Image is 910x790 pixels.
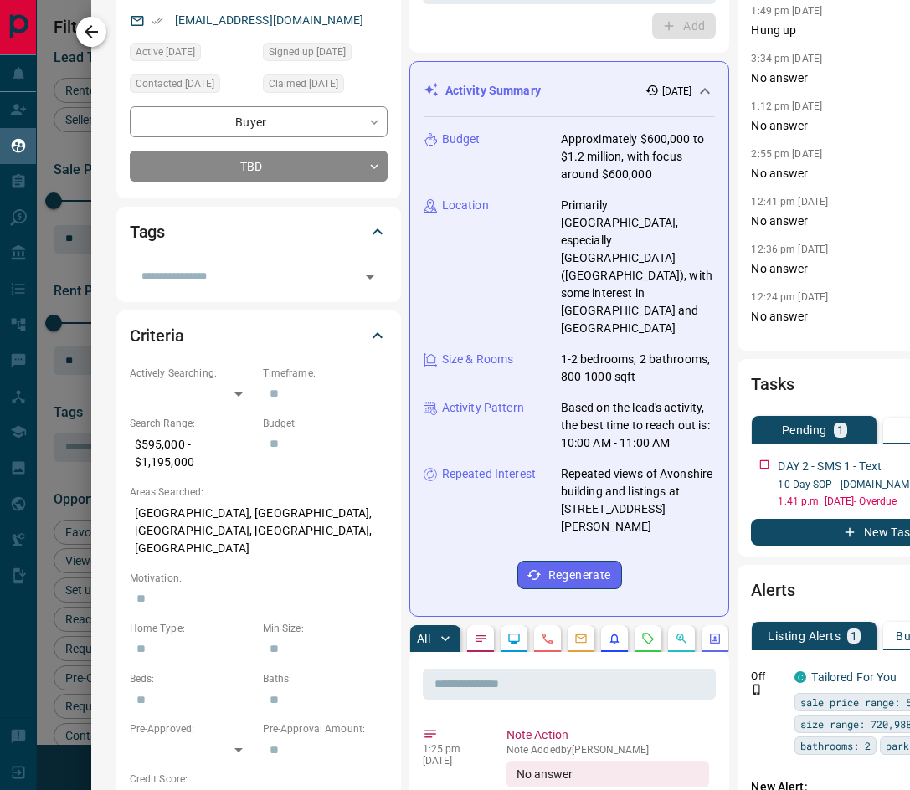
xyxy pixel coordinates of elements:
[506,726,710,744] p: Note Action
[751,371,794,398] h2: Tasks
[517,561,622,589] button: Regenerate
[506,761,710,787] div: No answer
[561,399,716,452] p: Based on the lead's activity, the best time to reach out is: 10:00 AM - 11:00 AM
[263,671,388,686] p: Baths:
[263,721,388,736] p: Pre-Approval Amount:
[800,737,871,754] span: bathrooms: 2
[130,500,388,562] p: [GEOGRAPHIC_DATA], [GEOGRAPHIC_DATA], [GEOGRAPHIC_DATA], [GEOGRAPHIC_DATA], [GEOGRAPHIC_DATA]
[263,74,388,98] div: Sun Sep 21 2025
[662,84,692,99] p: [DATE]
[130,212,388,252] div: Tags
[675,632,688,645] svg: Opportunities
[130,721,254,736] p: Pre-Approved:
[130,43,254,66] div: Mon Sep 22 2025
[751,684,763,695] svg: Push Notification Only
[811,670,897,684] a: Tailored For You
[751,244,828,255] p: 12:36 pm [DATE]
[269,75,338,92] span: Claimed [DATE]
[442,465,536,483] p: Repeated Interest
[561,197,716,337] p: Primarily [GEOGRAPHIC_DATA], especially [GEOGRAPHIC_DATA] ([GEOGRAPHIC_DATA]), with some interest...
[424,75,716,106] div: Activity Summary[DATE]
[269,44,346,60] span: Signed up [DATE]
[263,416,388,431] p: Budget:
[136,44,195,60] span: Active [DATE]
[130,431,254,476] p: $595,000 - $1,195,000
[130,772,388,787] p: Credit Score:
[445,82,541,100] p: Activity Summary
[130,571,388,586] p: Motivation:
[442,399,524,417] p: Activity Pattern
[507,632,521,645] svg: Lead Browsing Activity
[506,744,710,756] p: Note Added by [PERSON_NAME]
[130,315,388,356] div: Criteria
[837,424,844,436] p: 1
[130,151,388,182] div: TBD
[541,632,554,645] svg: Calls
[130,74,254,98] div: Sat Oct 11 2025
[794,671,806,683] div: condos.ca
[751,53,822,64] p: 3:34 pm [DATE]
[851,630,857,642] p: 1
[751,291,828,303] p: 12:24 pm [DATE]
[130,106,388,137] div: Buyer
[751,5,822,17] p: 1:49 pm [DATE]
[474,632,487,645] svg: Notes
[561,351,716,386] p: 1-2 bedrooms, 2 bathrooms, 800-1000 sqft
[130,366,254,381] p: Actively Searching:
[130,416,254,431] p: Search Range:
[778,458,882,475] p: DAY 2 - SMS 1 - Text
[751,577,794,603] h2: Alerts
[751,100,822,112] p: 1:12 pm [DATE]
[130,671,254,686] p: Beds:
[130,322,184,349] h2: Criteria
[751,669,784,684] p: Off
[561,465,716,536] p: Repeated views of Avonshire building and listings at [STREET_ADDRESS][PERSON_NAME]
[561,131,716,183] p: Approximately $600,000 to $1.2 million, with focus around $600,000
[423,743,481,755] p: 1:25 pm
[130,218,165,245] h2: Tags
[263,43,388,66] div: Sun Sep 21 2025
[263,621,388,636] p: Min Size:
[442,197,489,214] p: Location
[358,265,382,289] button: Open
[263,366,388,381] p: Timeframe:
[442,131,481,148] p: Budget
[130,485,388,500] p: Areas Searched:
[574,632,588,645] svg: Emails
[175,13,364,27] a: [EMAIL_ADDRESS][DOMAIN_NAME]
[782,424,827,436] p: Pending
[751,196,828,208] p: 12:41 pm [DATE]
[417,633,430,644] p: All
[608,632,621,645] svg: Listing Alerts
[130,621,254,636] p: Home Type:
[751,339,822,351] p: 1:11 pm [DATE]
[136,75,214,92] span: Contacted [DATE]
[423,755,481,767] p: [DATE]
[751,148,822,160] p: 2:55 pm [DATE]
[442,351,514,368] p: Size & Rooms
[768,630,841,642] p: Listing Alerts
[152,15,163,27] svg: Email Verified
[708,632,722,645] svg: Agent Actions
[641,632,655,645] svg: Requests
